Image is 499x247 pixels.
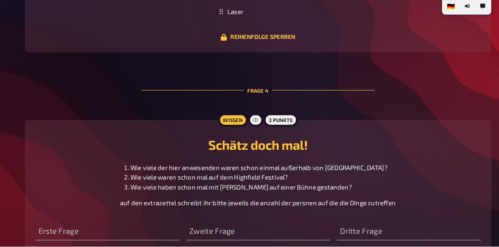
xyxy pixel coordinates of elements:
[255,118,288,132] div: 3 Punkte
[34,141,465,156] h2: Schätz doch mal!
[126,176,279,184] span: Wie viele waren schon mal auf dem Highfield Festival?
[34,225,174,241] input: Erste Frage
[429,8,444,22] li: 🇩🇪
[180,225,319,241] input: Zweite Frage
[213,42,286,48] button: Reihenfolge sperren
[126,167,375,175] span: Wie viele der hier anwesenden waren schon einmal außerhalb von [GEOGRAPHIC_DATA]?
[326,225,465,241] input: Dritte Frage
[208,12,291,29] div: Laser
[137,73,362,120] div: Frage 4
[211,118,240,132] div: Wissen
[116,201,383,209] span: auf den extrazettel schreibt ihr bitte jeweils die anzahl der persnen auf die die DInge zutreffen
[126,186,340,193] span: Wie viele haben schon mal mit [PERSON_NAME] auf einer Bühne gestanden?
